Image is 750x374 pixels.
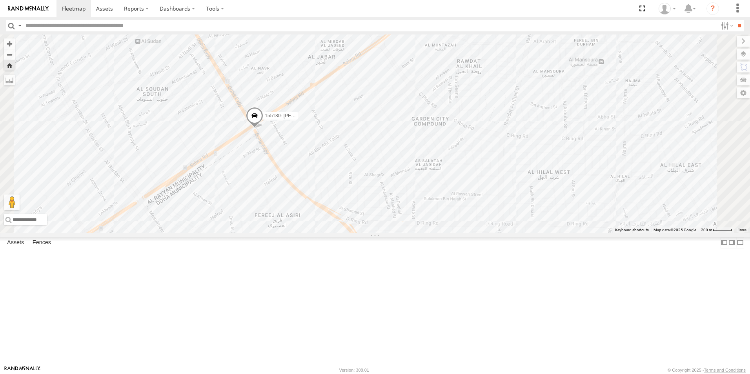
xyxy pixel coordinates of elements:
[4,49,15,60] button: Zoom out
[339,368,369,372] div: Version: 308.01
[4,38,15,49] button: Zoom in
[706,2,719,15] i: ?
[16,20,23,31] label: Search Query
[4,60,15,71] button: Zoom Home
[736,237,744,249] label: Hide Summary Table
[738,229,746,232] a: Terms (opens in new tab)
[656,3,679,15] div: Dinel Dineshan
[720,237,728,249] label: Dock Summary Table to the Left
[615,227,649,233] button: Keyboard shortcuts
[699,227,734,233] button: Map Scale: 200 m per 46 pixels
[3,237,28,248] label: Assets
[29,237,55,248] label: Fences
[728,237,736,249] label: Dock Summary Table to the Right
[8,6,49,11] img: rand-logo.svg
[654,228,696,232] span: Map data ©2025 Google
[718,20,735,31] label: Search Filter Options
[4,74,15,85] label: Measure
[704,368,746,372] a: Terms and Conditions
[737,87,750,98] label: Map Settings
[701,228,712,232] span: 200 m
[4,366,40,374] a: Visit our Website
[265,113,322,119] span: 155180- [PERSON_NAME]
[668,368,746,372] div: © Copyright 2025 -
[4,194,20,210] button: Drag Pegman onto the map to open Street View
